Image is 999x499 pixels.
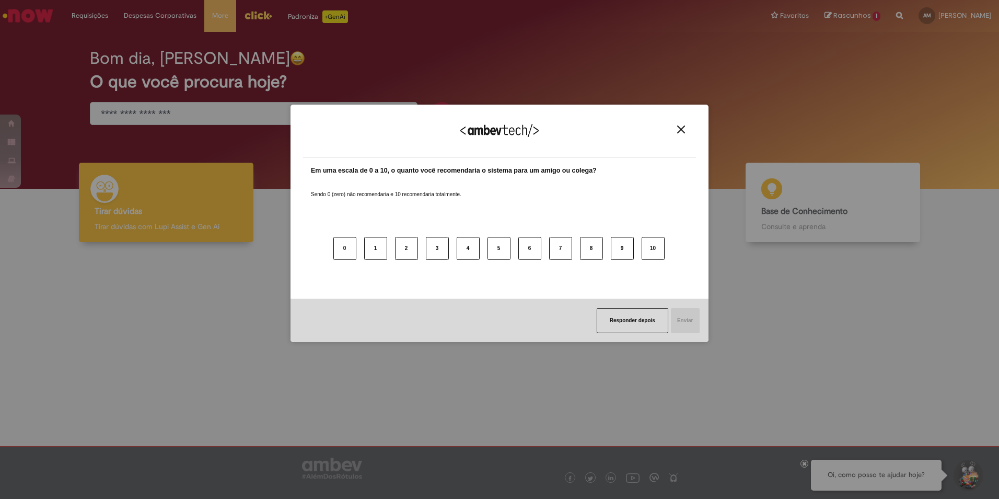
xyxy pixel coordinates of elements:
[311,166,597,176] label: Em uma escala de 0 a 10, o quanto você recomendaria o sistema para um amigo ou colega?
[674,125,688,134] button: Close
[487,237,510,260] button: 5
[426,237,449,260] button: 3
[611,237,634,260] button: 9
[549,237,572,260] button: 7
[333,237,356,260] button: 0
[597,308,668,333] button: Responder depois
[395,237,418,260] button: 2
[642,237,665,260] button: 10
[580,237,603,260] button: 8
[460,124,539,137] img: Logo Ambevtech
[518,237,541,260] button: 6
[457,237,480,260] button: 4
[677,126,685,133] img: Close
[364,237,387,260] button: 1
[311,178,461,198] label: Sendo 0 (zero) não recomendaria e 10 recomendaria totalmente.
